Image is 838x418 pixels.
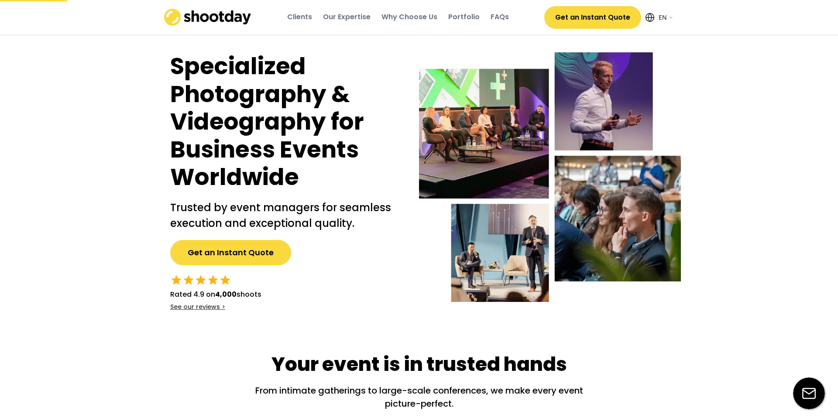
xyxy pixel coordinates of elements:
[164,9,251,26] img: shootday_logo.png
[219,274,231,286] button: star
[646,13,654,22] img: Icon%20feather-globe%20%281%29.svg
[287,12,312,22] div: Clients
[544,6,641,29] button: Get an Instant Quote
[170,274,182,286] button: star
[170,303,225,312] div: See our reviews >
[793,377,825,409] img: email-icon%20%281%29.svg
[491,12,509,22] div: FAQs
[207,274,219,286] button: star
[170,52,402,191] h1: Specialized Photography & Videography for Business Events Worldwide
[170,240,291,265] button: Get an Instant Quote
[323,12,371,22] div: Our Expertise
[170,200,402,231] h2: Trusted by event managers for seamless execution and exceptional quality.
[419,52,681,302] img: Event-hero-intl%402x.webp
[170,289,261,300] div: Rated 4.9 on shoots
[448,12,480,22] div: Portfolio
[271,351,567,378] div: Your event is in trusted hands
[215,289,237,299] strong: 4,000
[195,274,207,286] button: star
[182,274,195,286] button: star
[381,12,437,22] div: Why Choose Us
[244,384,594,410] div: From intimate gatherings to large-scale conferences, we make every event picture-perfect.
